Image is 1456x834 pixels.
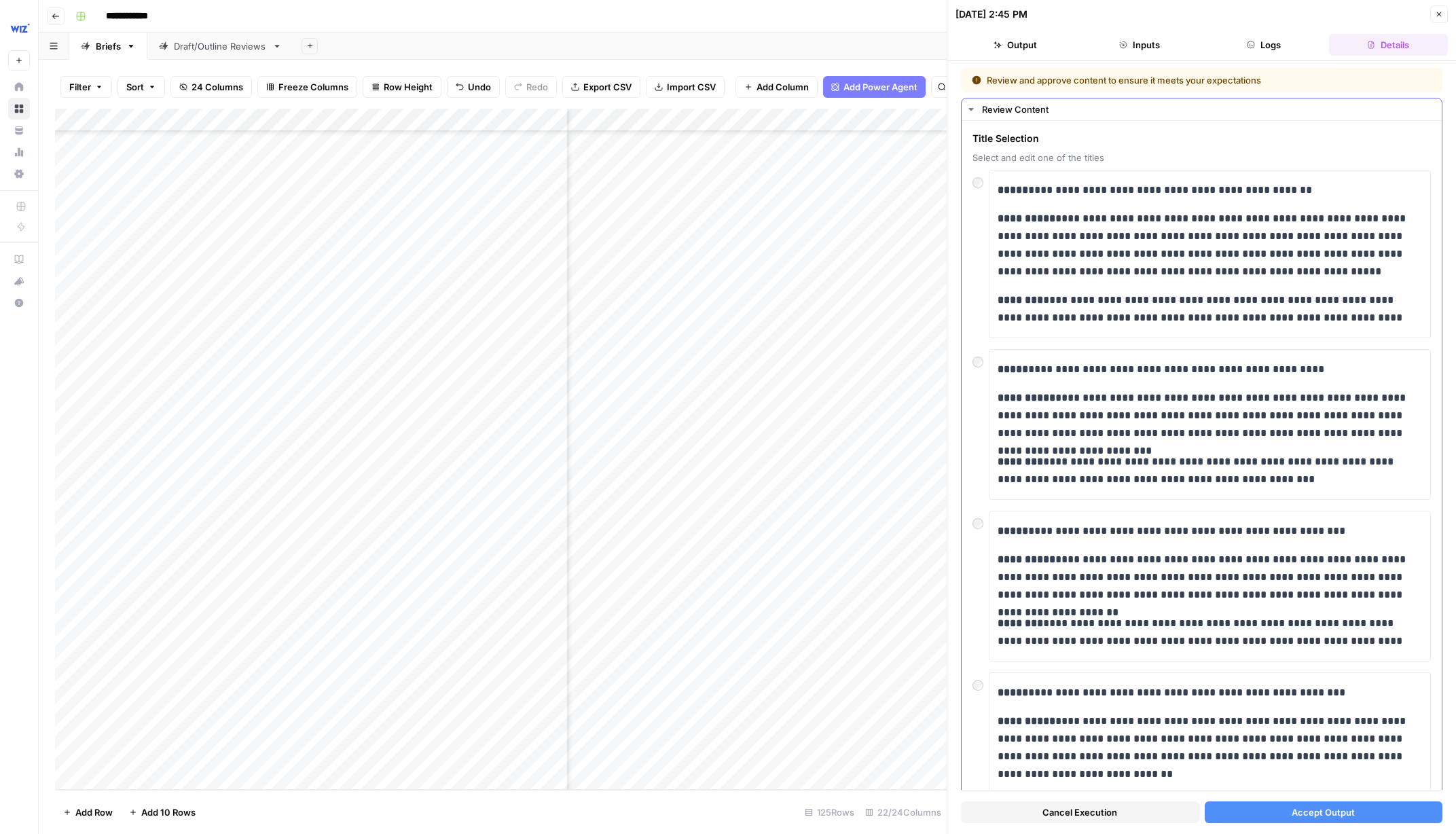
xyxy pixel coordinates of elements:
a: Briefs [69,33,147,60]
a: Usage [8,141,30,163]
span: Select and edit one of the titles [972,151,1431,164]
span: Cancel Execution [1042,805,1117,819]
button: Import CSV [646,76,725,98]
button: Help + Support [8,292,30,314]
a: Settings [8,163,30,185]
span: Import CSV [667,80,716,94]
span: Add 10 Rows [141,805,196,819]
div: 22/24 Columns [860,801,947,823]
span: Undo [468,80,491,94]
button: Inputs [1080,34,1199,56]
span: Sort [126,80,144,94]
span: Add Row [75,805,113,819]
button: Review Content [962,98,1442,120]
span: Row Height [384,80,433,94]
a: Your Data [8,120,30,141]
button: Add Column [735,76,818,98]
div: Review and approve content to ensure it meets your expectations [972,73,1347,87]
button: Add Row [55,801,121,823]
button: Sort [117,76,165,98]
button: Logs [1205,34,1324,56]
button: Details [1329,34,1448,56]
a: AirOps Academy [8,249,30,270]
button: Freeze Columns [257,76,357,98]
span: 24 Columns [192,80,243,94]
button: Add Power Agent [823,76,926,98]
button: Cancel Execution [961,801,1199,823]
div: Draft/Outline Reviews [174,39,267,53]
span: Redo [526,80,548,94]
button: Undo [447,76,500,98]
button: What's new? [8,270,30,292]
span: Filter [69,80,91,94]
div: What's new? [9,271,29,291]
span: Accept Output [1292,805,1355,819]
span: Export CSV [583,80,632,94]
div: Review Content [982,103,1434,116]
div: Briefs [96,39,121,53]
button: Add 10 Rows [121,801,204,823]
span: Add Power Agent [843,80,917,94]
a: Home [8,76,30,98]
button: Row Height [363,76,441,98]
a: Draft/Outline Reviews [147,33,293,60]
button: Export CSV [562,76,640,98]
span: Title Selection [972,132,1431,145]
button: Accept Output [1205,801,1443,823]
img: Wiz Logo [8,16,33,40]
div: 125 Rows [799,801,860,823]
button: Output [955,34,1074,56]
button: Redo [505,76,557,98]
button: Workspace: Wiz [8,11,30,45]
span: Add Column [757,80,809,94]
a: Browse [8,98,30,120]
button: Filter [60,76,112,98]
button: 24 Columns [170,76,252,98]
span: Freeze Columns [278,80,348,94]
div: [DATE] 2:45 PM [955,7,1027,21]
